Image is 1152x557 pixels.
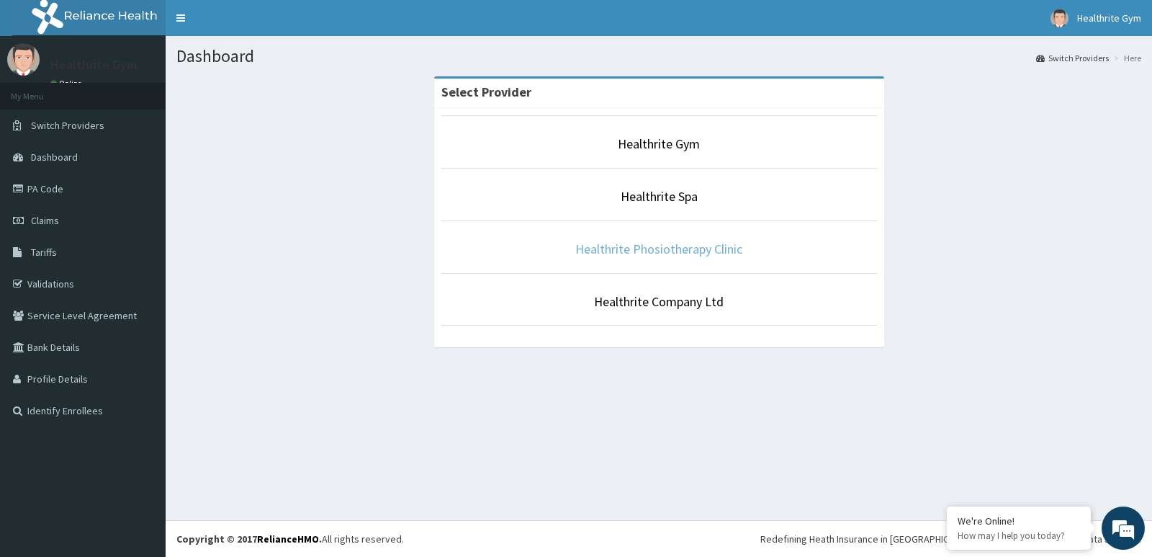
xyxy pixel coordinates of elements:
div: Redefining Heath Insurance in [GEOGRAPHIC_DATA] using Telemedicine and Data Science! [760,532,1141,546]
a: Healthrite Spa [621,188,698,205]
a: Online [50,79,85,89]
span: Claims [31,214,59,227]
footer: All rights reserved. [166,520,1152,557]
p: Healthrite Gym [50,58,137,71]
span: Switch Providers [31,119,104,132]
a: Healthrite Company Ltd [594,293,724,310]
img: User Image [1050,9,1068,27]
img: User Image [7,43,40,76]
span: Dashboard [31,151,78,164]
p: How may I help you today? [958,530,1080,542]
span: Tariffs [31,246,57,259]
a: Switch Providers [1036,52,1109,64]
li: Here [1110,52,1141,64]
h1: Dashboard [176,47,1141,66]
a: Healthrite Phosiotherapy Clinic [575,241,742,257]
a: RelianceHMO [257,533,319,545]
div: We're Online! [958,514,1080,527]
span: Healthrite Gym [1077,12,1141,24]
strong: Select Provider [441,84,531,100]
a: Healthrite Gym [618,135,700,152]
strong: Copyright © 2017 . [176,533,322,545]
